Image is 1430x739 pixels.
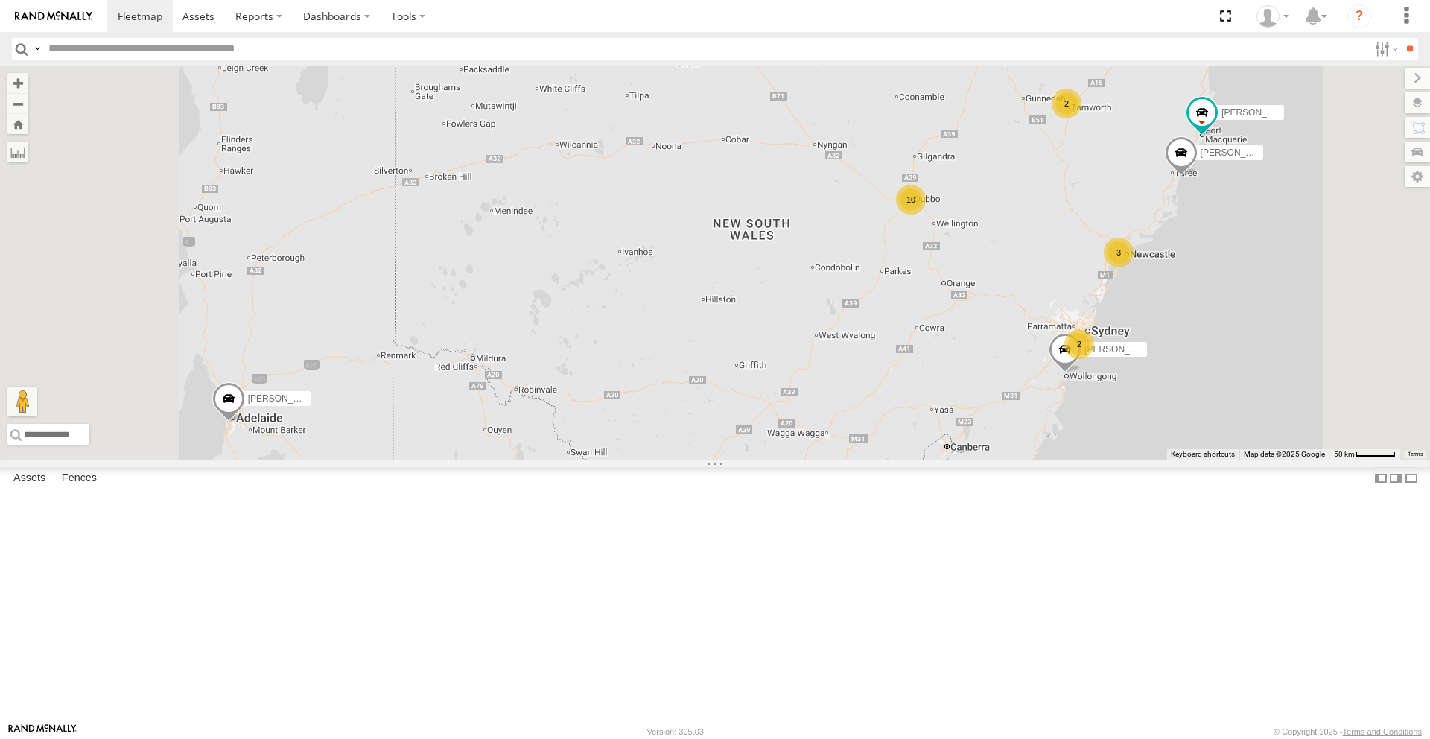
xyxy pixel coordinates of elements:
[1369,38,1401,60] label: Search Filter Options
[1329,449,1400,460] button: Map scale: 50 km per 51 pixels
[8,724,77,739] a: Visit our Website
[1251,5,1294,28] div: Kane McDermott
[7,114,28,134] button: Zoom Home
[1334,450,1355,458] span: 50 km
[31,38,43,60] label: Search Query
[896,185,926,215] div: 10
[6,468,53,489] label: Assets
[1274,727,1422,736] div: © Copyright 2025 -
[1404,467,1419,489] label: Hide Summary Table
[7,142,28,162] label: Measure
[1104,238,1134,267] div: 3
[54,468,104,489] label: Fences
[1084,343,1158,354] span: [PERSON_NAME]
[1201,147,1274,157] span: [PERSON_NAME]
[1221,107,1295,118] span: [PERSON_NAME]
[15,11,92,22] img: rand-logo.svg
[248,393,365,404] span: [PERSON_NAME] - NEW ute
[7,387,37,416] button: Drag Pegman onto the map to open Street View
[1373,467,1388,489] label: Dock Summary Table to the Left
[1388,467,1403,489] label: Dock Summary Table to the Right
[1343,727,1422,736] a: Terms and Conditions
[1244,450,1325,458] span: Map data ©2025 Google
[1052,89,1081,118] div: 2
[1171,449,1235,460] button: Keyboard shortcuts
[1347,4,1371,28] i: ?
[1405,166,1430,187] label: Map Settings
[7,73,28,93] button: Zoom in
[7,93,28,114] button: Zoom out
[647,727,704,736] div: Version: 305.03
[1408,451,1423,457] a: Terms
[1064,329,1094,359] div: 2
